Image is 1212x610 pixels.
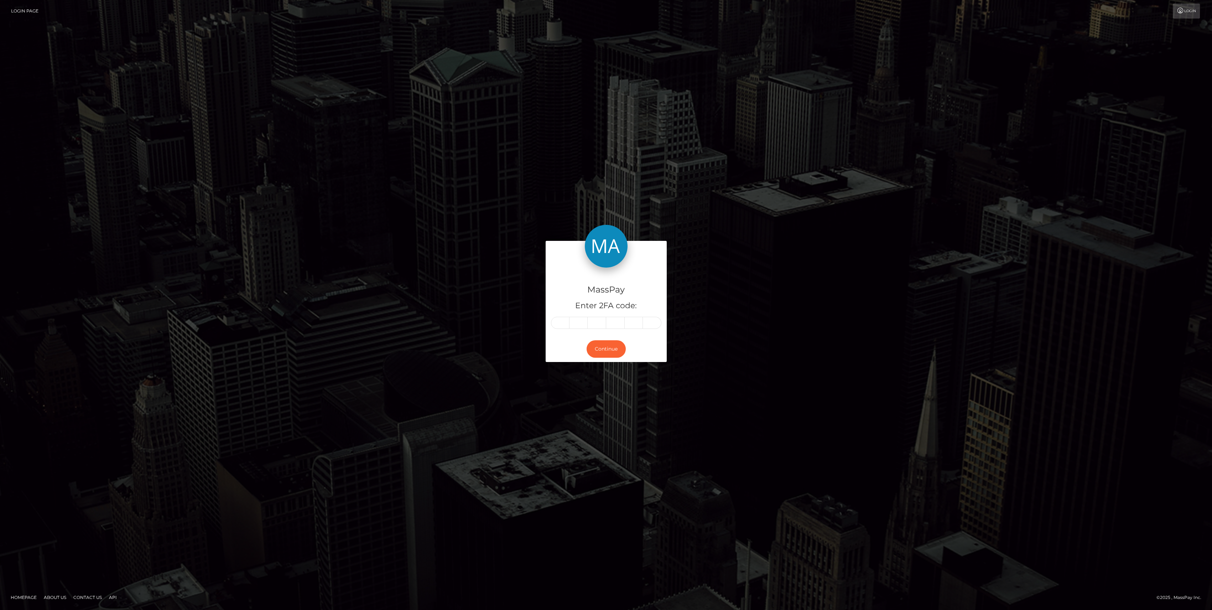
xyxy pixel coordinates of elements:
h4: MassPay [551,284,661,296]
img: MassPay [585,225,628,268]
a: Login [1173,4,1200,19]
a: Homepage [8,592,40,603]
button: Continue [587,340,626,358]
a: About Us [41,592,69,603]
a: Login Page [11,4,38,19]
a: Contact Us [71,592,105,603]
div: © 2025 , MassPay Inc. [1156,594,1207,601]
a: API [106,592,120,603]
h5: Enter 2FA code: [551,300,661,311]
